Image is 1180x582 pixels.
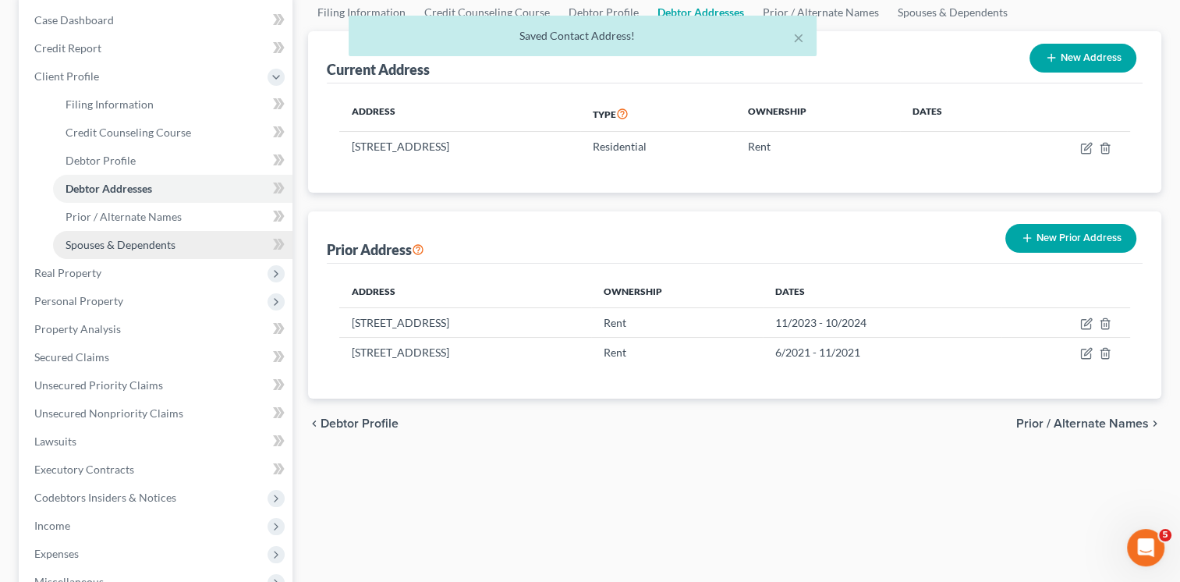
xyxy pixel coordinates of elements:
span: Unsecured Nonpriority Claims [34,406,183,420]
div: Prior Address [327,240,424,259]
td: Residential [580,132,735,161]
i: chevron_right [1149,417,1161,430]
span: Secured Claims [34,350,109,364]
span: 5 [1159,529,1171,541]
span: Client Profile [34,69,99,83]
a: Secured Claims [22,343,292,371]
span: Real Property [34,266,101,279]
span: Spouses & Dependents [66,238,175,251]
button: Prior / Alternate Names chevron_right [1016,417,1161,430]
a: Unsecured Nonpriority Claims [22,399,292,428]
a: Executory Contracts [22,456,292,484]
a: Debtor Profile [53,147,292,175]
td: 6/2021 - 11/2021 [763,338,1001,367]
button: × [793,28,804,47]
span: Prior / Alternate Names [66,210,182,223]
span: Codebtors Insiders & Notices [34,491,176,504]
td: 11/2023 - 10/2024 [763,307,1001,337]
td: [STREET_ADDRESS] [339,338,591,367]
a: Debtor Addresses [53,175,292,203]
i: chevron_left [308,417,321,430]
a: Case Dashboard [22,6,292,34]
span: Debtor Profile [66,154,136,167]
a: Lawsuits [22,428,292,456]
div: Current Address [327,60,430,79]
span: Unsecured Priority Claims [34,378,163,392]
a: Unsecured Priority Claims [22,371,292,399]
span: Income [34,519,70,532]
td: Rent [591,338,763,367]
div: Saved Contact Address! [361,28,804,44]
a: Property Analysis [22,315,292,343]
td: Rent [735,132,900,161]
button: New Prior Address [1005,224,1136,253]
th: Ownership [735,96,900,132]
th: Address [339,276,591,307]
span: Debtor Profile [321,417,399,430]
th: Dates [900,96,1008,132]
th: Address [339,96,580,132]
span: Property Analysis [34,322,121,335]
td: [STREET_ADDRESS] [339,307,591,337]
a: Filing Information [53,90,292,119]
th: Ownership [591,276,763,307]
span: Personal Property [34,294,123,307]
th: Dates [763,276,1001,307]
td: [STREET_ADDRESS] [339,132,580,161]
span: Debtor Addresses [66,182,152,195]
span: Credit Counseling Course [66,126,191,139]
a: Spouses & Dependents [53,231,292,259]
iframe: Intercom live chat [1127,529,1164,566]
span: Prior / Alternate Names [1016,417,1149,430]
a: Prior / Alternate Names [53,203,292,231]
span: Filing Information [66,98,154,111]
a: Credit Counseling Course [53,119,292,147]
button: chevron_left Debtor Profile [308,417,399,430]
span: Expenses [34,547,79,560]
span: Lawsuits [34,435,76,448]
td: Rent [591,307,763,337]
th: Type [580,96,735,132]
span: Case Dashboard [34,13,114,27]
span: Executory Contracts [34,463,134,476]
